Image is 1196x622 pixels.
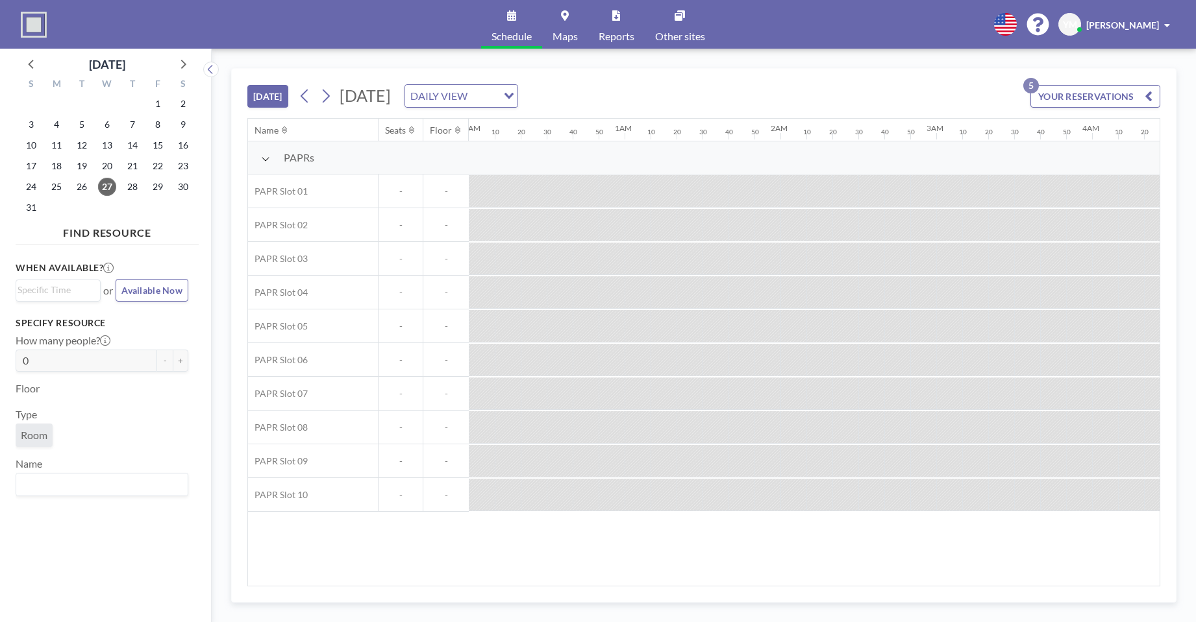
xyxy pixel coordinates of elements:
span: - [379,388,423,400]
span: - [379,320,423,332]
span: Maps [553,31,578,42]
span: Thursday, August 7, 2025 [123,115,142,134]
span: - [423,422,469,433]
span: YM [1063,19,1077,30]
span: Wednesday, August 27, 2025 [98,178,116,196]
span: [DATE] [340,86,391,105]
div: 50 [1063,128,1071,136]
button: Available Now [116,279,188,302]
span: Tuesday, August 12, 2025 [73,136,91,154]
span: - [423,185,469,197]
span: Thursday, August 28, 2025 [123,178,142,196]
span: - [379,185,423,197]
input: Search for option [18,283,93,297]
span: PAPR Slot 04 [248,287,308,298]
button: YOUR RESERVATIONS5 [1030,85,1160,108]
span: PAPR Slot 05 [248,320,308,332]
span: - [423,489,469,501]
span: Saturday, August 16, 2025 [174,136,192,154]
span: DAILY VIEW [408,88,470,104]
span: PAPR Slot 09 [248,455,308,467]
h3: Specify resource [16,317,188,329]
input: Search for option [471,88,496,104]
span: Monday, August 25, 2025 [47,178,66,196]
div: F [145,77,170,93]
div: 10 [492,128,499,136]
div: T [69,77,95,93]
button: [DATE] [247,85,288,108]
div: 30 [855,128,863,136]
span: PAPR Slot 10 [248,489,308,501]
span: - [423,287,469,298]
div: 20 [1141,128,1149,136]
div: 10 [647,128,655,136]
label: How many people? [16,334,110,347]
span: Other sites [655,31,705,42]
div: 20 [829,128,837,136]
span: Monday, August 4, 2025 [47,115,66,134]
span: PAPRs [284,151,314,164]
div: S [170,77,195,93]
div: 20 [517,128,525,136]
div: Seats [385,125,406,136]
span: Saturday, August 23, 2025 [174,157,192,175]
div: S [19,77,44,93]
span: Tuesday, August 19, 2025 [73,157,91,175]
div: Search for option [405,85,517,107]
span: - [379,354,423,366]
span: PAPR Slot 03 [248,253,308,265]
div: 10 [803,128,811,136]
div: 3AM [927,123,943,133]
h4: FIND RESOURCE [16,221,199,239]
button: - [157,350,173,372]
span: - [423,219,469,231]
span: Friday, August 15, 2025 [149,136,167,154]
span: PAPR Slot 02 [248,219,308,231]
span: - [423,455,469,467]
span: PAPR Slot 08 [248,422,308,433]
span: Schedule [492,31,532,42]
span: PAPR Slot 01 [248,185,308,197]
span: Thursday, August 14, 2025 [123,136,142,154]
div: 50 [751,128,759,136]
span: - [379,455,423,467]
label: Floor [16,382,40,395]
span: Friday, August 8, 2025 [149,115,167,134]
div: 50 [907,128,915,136]
span: Saturday, August 2, 2025 [174,95,192,113]
div: 50 [595,128,603,136]
div: Floor [430,125,452,136]
div: 30 [1011,128,1019,136]
span: Sunday, August 3, 2025 [22,115,40,134]
input: Search for option [18,476,181,493]
img: organization-logo [21,12,47,38]
div: 2AM [771,123,788,133]
span: Friday, August 22, 2025 [149,157,167,175]
span: - [379,422,423,433]
div: 10 [1115,128,1123,136]
span: Wednesday, August 6, 2025 [98,115,116,134]
span: - [423,354,469,366]
span: Saturday, August 9, 2025 [174,115,192,134]
span: Saturday, August 30, 2025 [174,178,192,196]
span: Sunday, August 10, 2025 [22,136,40,154]
div: [DATE] [89,55,125,73]
span: [PERSON_NAME] [1086,19,1159,30]
div: 4AM [1082,123,1099,133]
button: + [173,350,188,372]
span: Sunday, August 31, 2025 [22,198,40,217]
span: PAPR Slot 06 [248,354,308,366]
div: 40 [725,128,733,136]
div: 20 [985,128,993,136]
div: 40 [569,128,577,136]
span: - [423,320,469,332]
p: 5 [1023,78,1039,93]
div: Search for option [16,280,100,300]
span: - [423,253,469,265]
div: 10 [959,128,967,136]
span: Room [21,429,47,442]
div: 1AM [615,123,632,133]
div: Name [255,125,279,136]
div: Search for option [16,473,188,496]
div: T [119,77,145,93]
